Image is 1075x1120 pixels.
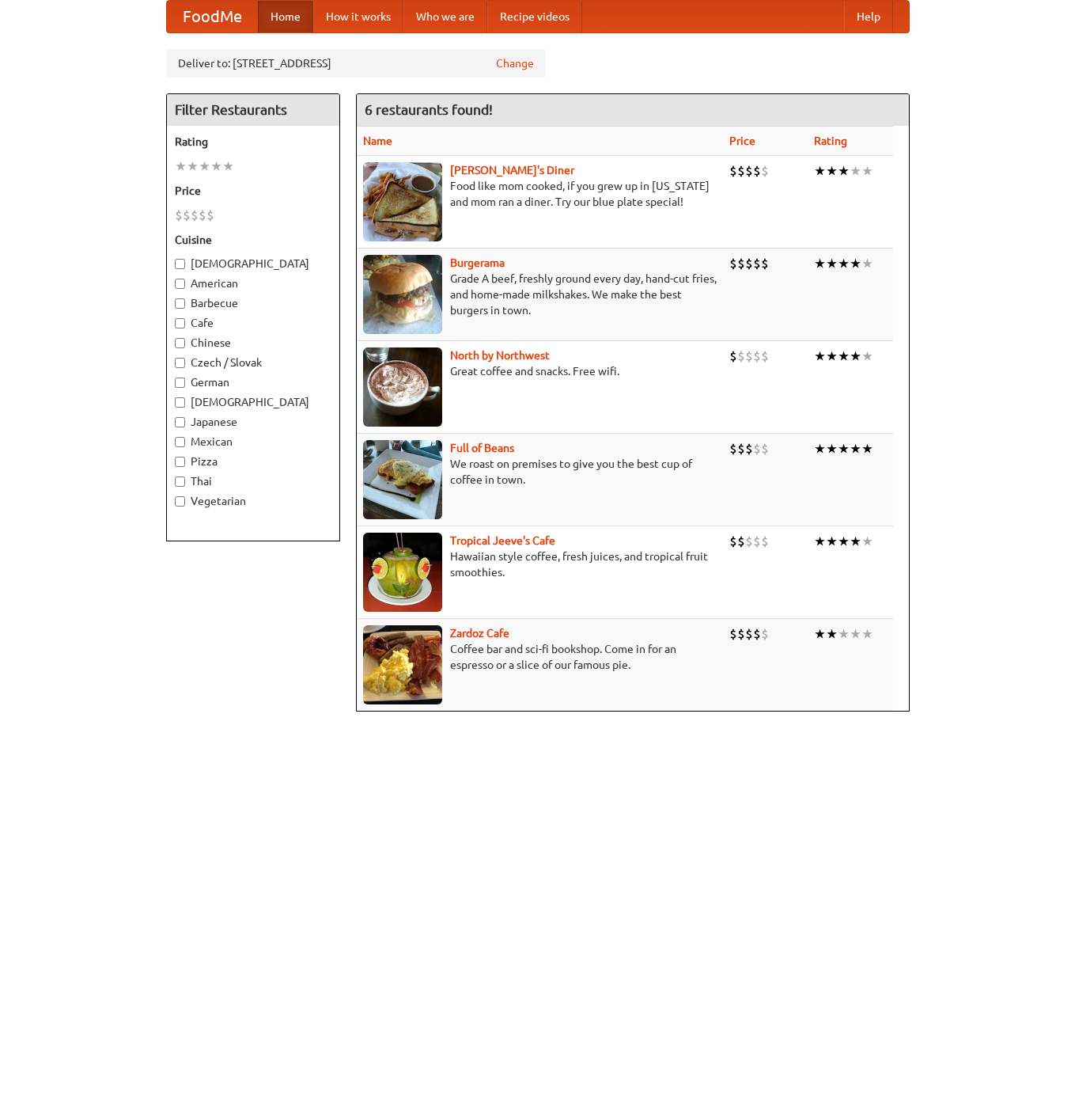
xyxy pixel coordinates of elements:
[175,355,331,370] label: Czech / Slovak
[175,315,331,331] label: Cafe
[363,162,442,241] img: sallys.jpg
[166,49,546,78] div: Deliver to: [STREET_ADDRESS]
[814,135,847,147] a: Rating
[210,158,222,175] li: ★
[450,627,509,640] a: Zardoz Cafe
[175,232,331,248] h5: Cuisine
[175,256,331,271] label: [DEMOGRAPHIC_DATA]
[167,94,339,126] h4: Filter Restaurants
[729,625,737,643] li: $
[838,347,850,365] li: ★
[850,255,861,272] li: ★
[175,394,331,410] label: [DEMOGRAPHIC_DATA]
[363,549,717,580] p: Hawaiian style coffee, fresh juices, and tropical fruit smoothies.
[729,347,737,365] li: $
[761,162,769,180] li: $
[826,162,838,180] li: ★
[175,158,187,175] li: ★
[729,162,737,180] li: $
[175,493,331,509] label: Vegetarian
[753,255,761,272] li: $
[175,183,331,199] h5: Price
[753,533,761,550] li: $
[175,434,331,450] label: Mexican
[450,442,514,454] a: Full of Beans
[745,255,753,272] li: $
[745,625,753,643] li: $
[167,1,258,32] a: FoodMe
[450,349,550,362] a: North by Northwest
[363,363,717,379] p: Great coffee and snacks. Free wifi.
[175,374,331,390] label: German
[761,533,769,550] li: $
[175,134,331,150] h5: Rating
[861,625,873,643] li: ★
[175,298,185,309] input: Barbecue
[175,275,331,291] label: American
[745,440,753,457] li: $
[363,178,717,210] p: Food like mom cooked, if you grew up in [US_STATE] and mom ran a diner. Try our blue plate special!
[761,440,769,457] li: $
[183,207,191,224] li: $
[861,162,873,180] li: ★
[199,207,206,224] li: $
[206,207,214,224] li: $
[729,440,737,457] li: $
[363,533,442,612] img: jeeves.jpg
[175,279,185,289] input: American
[363,456,717,488] p: We roast on premises to give you the best cup of coffee in town.
[737,533,745,550] li: $
[175,457,185,467] input: Pizza
[729,135,755,147] a: Price
[175,358,185,368] input: Czech / Slovak
[175,437,185,447] input: Mexican
[729,533,737,550] li: $
[838,255,850,272] li: ★
[850,625,861,643] li: ★
[861,533,873,550] li: ★
[175,259,185,269] input: [DEMOGRAPHIC_DATA]
[814,533,826,550] li: ★
[838,162,850,180] li: ★
[175,414,331,430] label: Japanese
[826,347,838,365] li: ★
[363,440,442,519] img: beans.jpg
[737,162,745,180] li: $
[861,440,873,457] li: ★
[175,454,331,469] label: Pizza
[753,347,761,365] li: $
[175,207,183,224] li: $
[745,533,753,550] li: $
[175,473,331,489] label: Thai
[365,102,493,117] ng-pluralize: 6 restaurants found!
[175,397,185,408] input: [DEMOGRAPHIC_DATA]
[175,476,185,487] input: Thai
[850,533,861,550] li: ★
[850,162,861,180] li: ★
[761,347,769,365] li: $
[826,440,838,457] li: ★
[363,625,442,704] img: zardoz.jpg
[187,158,199,175] li: ★
[745,347,753,365] li: $
[363,347,442,427] img: north.jpg
[814,347,826,365] li: ★
[363,255,442,334] img: burgerama.jpg
[850,440,861,457] li: ★
[838,533,850,550] li: ★
[175,295,331,311] label: Barbecue
[737,255,745,272] li: $
[826,255,838,272] li: ★
[363,641,717,673] p: Coffee bar and sci-fi bookshop. Come in for an espresso or a slice of our famous pie.
[814,162,826,180] li: ★
[814,255,826,272] li: ★
[450,164,574,177] a: [PERSON_NAME]'s Diner
[450,256,505,269] a: Burgerama
[814,625,826,643] li: ★
[496,55,534,71] a: Change
[753,162,761,180] li: $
